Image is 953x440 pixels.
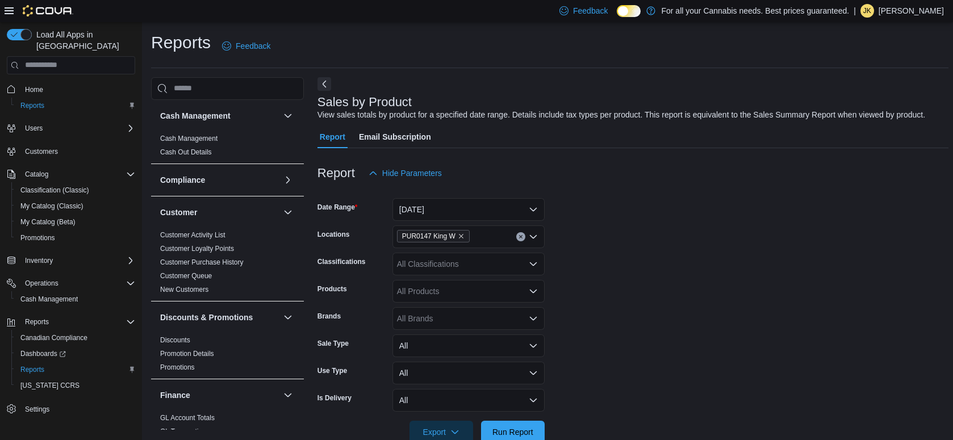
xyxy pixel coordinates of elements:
button: [US_STATE] CCRS [11,378,140,393]
span: JK [863,4,871,18]
button: Operations [20,276,63,290]
a: Classification (Classic) [16,183,94,197]
a: Customer Queue [160,272,212,280]
span: Customer Activity List [160,231,225,240]
button: Discounts & Promotions [160,312,279,323]
button: Hide Parameters [364,162,446,185]
span: Reports [25,317,49,326]
a: My Catalog (Beta) [16,215,80,229]
button: Catalog [20,167,53,181]
button: Canadian Compliance [11,330,140,346]
span: Inventory [25,256,53,265]
label: Locations [317,230,350,239]
span: Cash Management [16,292,135,306]
span: Customer Queue [160,271,212,280]
button: All [392,362,545,384]
a: Customer Activity List [160,231,225,239]
a: Cash Management [16,292,82,306]
span: New Customers [160,285,208,294]
a: Cash Management [160,135,218,143]
label: Is Delivery [317,393,352,403]
a: Promotion Details [160,350,214,358]
span: Home [20,82,135,97]
button: Remove PUR0147 King W from selection in this group [458,233,465,240]
a: Customer Loyalty Points [160,245,234,253]
span: Email Subscription [359,125,431,148]
label: Use Type [317,366,347,375]
span: Classification (Classic) [16,183,135,197]
span: GL Transactions [160,427,210,436]
label: Products [317,284,347,294]
button: Operations [2,275,140,291]
a: Reports [16,363,49,376]
a: Discounts [160,336,190,344]
button: Reports [20,315,53,329]
span: [US_STATE] CCRS [20,381,80,390]
button: Settings [2,400,140,417]
span: PUR0147 King W [402,231,455,242]
p: For all your Cannabis needs. Best prices guaranteed. [661,4,849,18]
a: Settings [20,403,54,416]
span: Reports [20,315,135,329]
h3: Sales by Product [317,95,412,109]
button: Clear input [516,232,525,241]
button: Cash Management [281,109,295,123]
span: Dashboards [16,347,135,361]
span: Users [20,121,135,135]
span: Customers [25,147,58,156]
button: Finance [160,389,279,401]
span: Reports [20,101,44,110]
span: Operations [20,276,135,290]
span: Cash Out Details [160,148,212,157]
h1: Reports [151,31,211,54]
label: Classifications [317,257,366,266]
button: Users [2,120,140,136]
span: My Catalog (Beta) [16,215,135,229]
div: Discounts & Promotions [151,333,304,379]
button: Inventory [2,253,140,269]
a: My Catalog (Classic) [16,199,88,213]
a: Cash Out Details [160,148,212,156]
button: Cash Management [160,110,279,121]
button: Users [20,121,47,135]
h3: Compliance [160,174,205,186]
div: Jennifer Kinzie [860,4,874,18]
span: GL Account Totals [160,413,215,422]
span: Run Report [492,426,533,438]
span: Feedback [573,5,608,16]
a: Promotions [16,231,60,245]
span: Reports [16,99,135,112]
h3: Customer [160,207,197,218]
button: Customer [281,206,295,219]
span: Feedback [236,40,270,52]
span: Inventory [20,254,135,267]
span: Cash Management [20,295,78,304]
span: PUR0147 King W [397,230,470,242]
button: Discounts & Promotions [281,311,295,324]
a: Reports [16,99,49,112]
a: New Customers [160,286,208,294]
span: My Catalog (Classic) [16,199,135,213]
span: Canadian Compliance [20,333,87,342]
button: Open list of options [529,287,538,296]
span: My Catalog (Beta) [20,217,76,227]
span: Customer Loyalty Points [160,244,234,253]
a: GL Transactions [160,428,210,435]
button: Open list of options [529,232,538,241]
span: Cash Management [160,134,218,143]
span: Catalog [25,170,48,179]
span: Settings [25,405,49,414]
span: Washington CCRS [16,379,135,392]
div: Customer [151,228,304,301]
span: Reports [16,363,135,376]
span: My Catalog (Classic) [20,202,83,211]
span: Customers [20,144,135,158]
span: Dashboards [20,349,66,358]
label: Brands [317,312,341,321]
button: My Catalog (Classic) [11,198,140,214]
button: Reports [11,98,140,114]
div: Cash Management [151,132,304,164]
button: Compliance [281,173,295,187]
span: Customer Purchase History [160,258,244,267]
span: Dark Mode [617,17,617,18]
